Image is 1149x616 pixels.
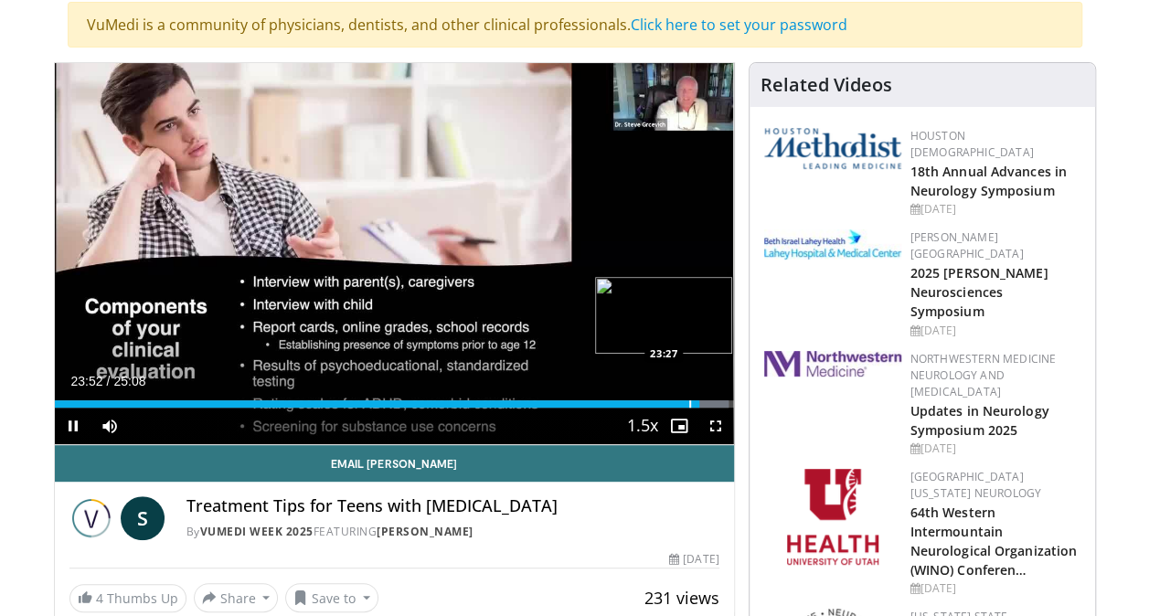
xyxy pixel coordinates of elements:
[910,323,1080,339] div: [DATE]
[186,496,719,516] h4: Treatment Tips for Teens with [MEDICAL_DATA]
[910,229,1024,261] a: [PERSON_NAME][GEOGRAPHIC_DATA]
[764,351,901,377] img: 2a462fb6-9365-492a-ac79-3166a6f924d8.png.150x105_q85_autocrop_double_scale_upscale_version-0.2.jpg
[787,469,878,565] img: f6362829-b0a3-407d-a044-59546adfd345.png.150x105_q85_autocrop_double_scale_upscale_version-0.2.png
[910,128,1034,160] a: Houston [DEMOGRAPHIC_DATA]
[285,583,378,612] button: Save to
[910,351,1057,399] a: Northwestern Medicine Neurology and [MEDICAL_DATA]
[69,584,186,612] a: 4 Thumbs Up
[764,229,901,260] img: e7977282-282c-4444-820d-7cc2733560fd.jpg.150x105_q85_autocrop_double_scale_upscale_version-0.2.jpg
[113,374,145,388] span: 25:08
[55,63,734,445] video-js: Video Player
[121,496,165,540] a: S
[910,264,1048,320] a: 2025 [PERSON_NAME] Neurosciences Symposium
[910,441,1080,457] div: [DATE]
[624,408,661,444] button: Playback Rate
[69,496,113,540] img: Vumedi Week 2025
[595,277,732,354] img: image.jpeg
[697,408,734,444] button: Fullscreen
[71,374,103,388] span: 23:52
[669,551,718,568] div: [DATE]
[661,408,697,444] button: Enable picture-in-picture mode
[91,408,128,444] button: Mute
[194,583,279,612] button: Share
[910,504,1078,579] a: 64th Western Intermountain Neurological Organization (WINO) Conferen…
[96,589,103,607] span: 4
[764,128,901,169] img: 5e4488cc-e109-4a4e-9fd9-73bb9237ee91.png.150x105_q85_autocrop_double_scale_upscale_version-0.2.png
[186,524,719,540] div: By FEATURING
[107,374,111,388] span: /
[68,2,1082,48] div: VuMedi is a community of physicians, dentists, and other clinical professionals.
[910,580,1080,597] div: [DATE]
[55,408,91,444] button: Pause
[631,15,847,35] a: Click here to set your password
[55,445,734,482] a: Email [PERSON_NAME]
[910,163,1067,199] a: 18th Annual Advances in Neurology Symposium
[55,400,734,408] div: Progress Bar
[910,469,1041,501] a: [GEOGRAPHIC_DATA][US_STATE] Neurology
[910,402,1049,439] a: Updates in Neurology Symposium 2025
[200,524,314,539] a: Vumedi Week 2025
[910,201,1080,218] div: [DATE]
[761,74,892,96] h4: Related Videos
[377,524,473,539] a: [PERSON_NAME]
[644,587,719,609] span: 231 views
